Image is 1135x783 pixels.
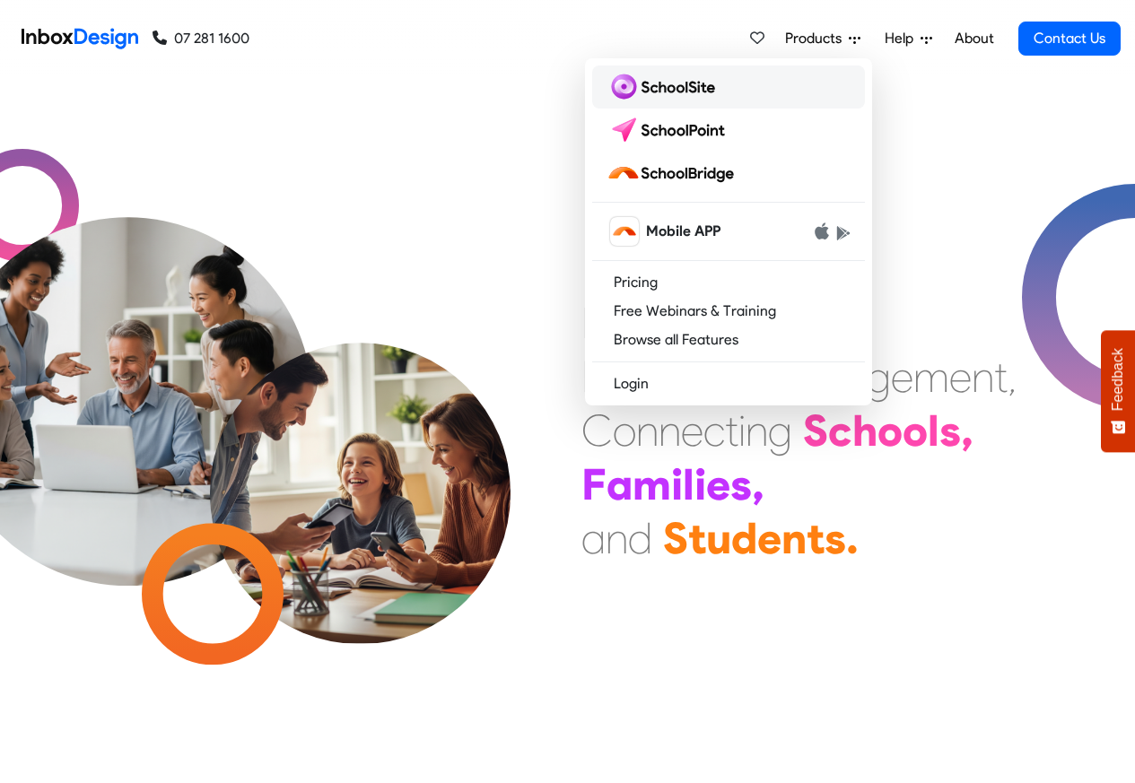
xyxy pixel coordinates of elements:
[607,159,741,187] img: schoolbridge logo
[828,404,852,457] div: c
[825,511,846,565] div: s
[659,404,681,457] div: n
[592,370,865,398] a: Login
[949,350,972,404] div: e
[961,404,973,457] div: ,
[867,350,891,404] div: g
[972,350,994,404] div: n
[663,511,688,565] div: S
[994,350,1008,404] div: t
[1101,330,1135,452] button: Feedback - Show survey
[581,457,607,511] div: F
[1018,22,1121,56] a: Contact Us
[757,511,781,565] div: e
[913,350,949,404] div: m
[688,511,706,565] div: t
[725,404,738,457] div: t
[939,404,961,457] div: s
[628,511,652,565] div: d
[706,457,730,511] div: e
[885,28,921,49] span: Help
[172,268,548,644] img: parents_with_child.png
[581,350,604,404] div: E
[153,28,249,49] a: 07 281 1600
[633,457,671,511] div: m
[1110,348,1126,411] span: Feedback
[877,404,903,457] div: o
[877,21,939,57] a: Help
[613,404,636,457] div: o
[607,457,633,511] div: a
[949,21,999,57] a: About
[592,297,865,326] a: Free Webinars & Training
[746,404,768,457] div: n
[706,511,731,565] div: u
[683,457,694,511] div: l
[803,404,828,457] div: S
[592,268,865,297] a: Pricing
[928,404,939,457] div: l
[581,296,1017,565] div: Maximising Efficient & Engagement, Connecting Schools, Families, and Students.
[903,404,928,457] div: o
[610,217,639,246] img: schoolbridge icon
[581,296,616,350] div: M
[891,350,913,404] div: e
[592,210,865,253] a: schoolbridge icon Mobile APP
[807,511,825,565] div: t
[846,511,859,565] div: .
[703,404,725,457] div: c
[1008,350,1017,404] div: ,
[738,404,746,457] div: i
[731,511,757,565] div: d
[768,404,792,457] div: g
[778,21,868,57] a: Products
[636,404,659,457] div: n
[671,457,683,511] div: i
[781,511,807,565] div: n
[785,28,849,49] span: Products
[592,326,865,354] a: Browse all Features
[585,58,872,405] div: Products
[852,404,877,457] div: h
[581,404,613,457] div: C
[607,73,722,101] img: schoolsite logo
[581,511,606,565] div: a
[646,221,720,242] span: Mobile APP
[606,511,628,565] div: n
[681,404,703,457] div: e
[694,457,706,511] div: i
[607,116,733,144] img: schoolpoint logo
[730,457,752,511] div: s
[752,457,764,511] div: ,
